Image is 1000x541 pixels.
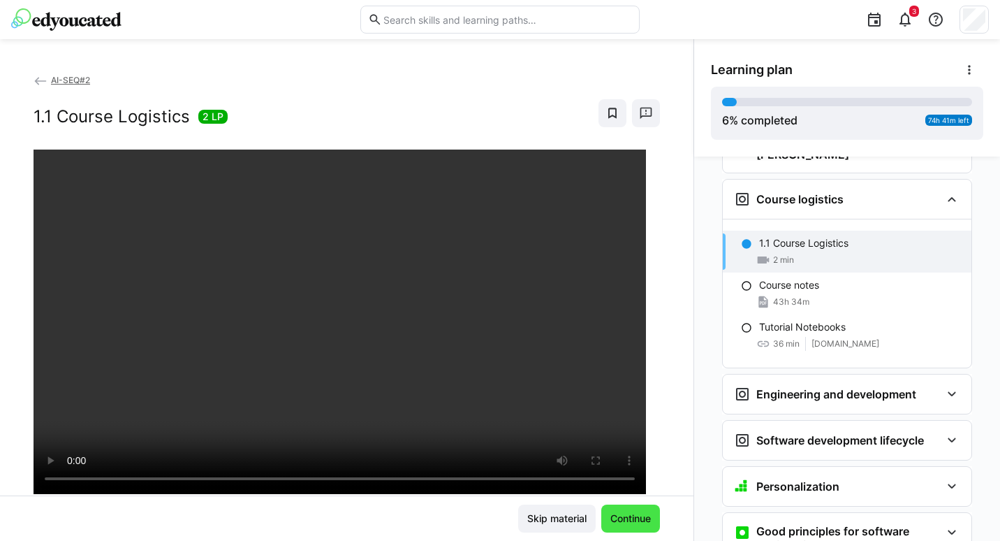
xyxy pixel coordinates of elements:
span: AI-SEQ#2 [51,75,90,85]
span: 2 min [773,254,794,266]
h2: 1.1 Course Logistics [34,106,190,127]
span: 36 min [773,338,800,349]
h3: Personalization [756,479,839,493]
span: 6 [722,113,729,127]
p: Tutorial Notebooks [759,320,846,334]
span: 43h 34m [773,296,809,308]
p: 1.1 Course Logistics [759,236,848,250]
button: Skip material [518,505,596,533]
h3: Engineering and development [756,387,916,401]
span: 3 [912,7,916,15]
span: Skip material [525,512,589,526]
input: Search skills and learning paths… [382,13,632,26]
span: 2 LP [203,110,223,124]
span: Learning plan [711,62,793,78]
span: 74h 41m left [928,116,969,124]
div: % completed [722,112,797,129]
h3: Software development lifecycle [756,433,924,447]
span: [DOMAIN_NAME] [811,338,879,349]
p: Course notes [759,278,819,292]
span: Continue [608,512,653,526]
h3: Course logistics [756,192,844,206]
button: Continue [601,505,660,533]
a: AI-SEQ#2 [34,75,90,85]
